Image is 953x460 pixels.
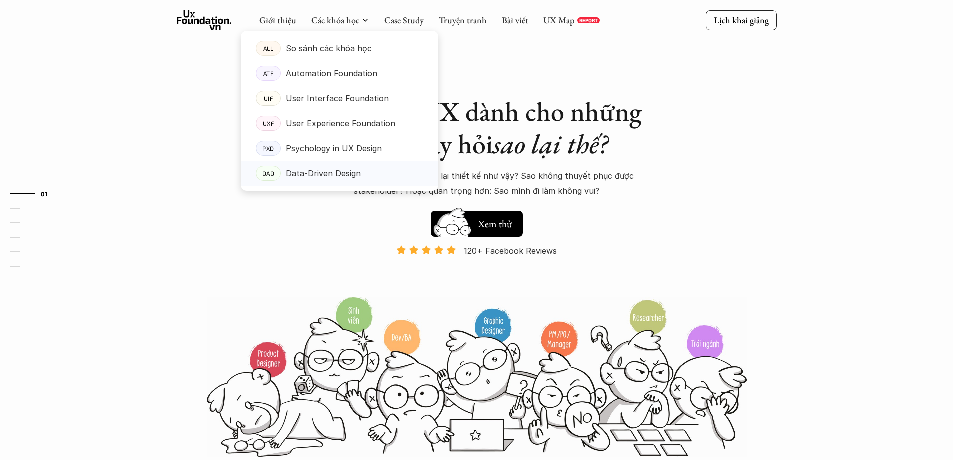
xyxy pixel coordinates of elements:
a: 01 [10,188,58,200]
a: PXDPsychology in UX Design [241,136,438,161]
a: 120+ Facebook Reviews [388,245,566,295]
p: So sánh các khóa học [286,41,372,56]
p: ATF [263,70,273,77]
a: ALLSo sánh các khóa học [241,36,438,61]
a: Bài viết [502,14,528,26]
p: ALL [263,45,273,52]
p: DAD [262,170,274,177]
p: 120+ Facebook Reviews [464,243,557,258]
p: REPORT [579,17,598,23]
p: PXD [262,145,274,152]
p: UIF [263,95,273,102]
a: UIFUser Interface Foundation [241,86,438,111]
p: Lịch khai giảng [714,14,769,26]
h1: Khóa học UX dành cho những người hay hỏi [302,95,652,160]
p: Automation Foundation [286,66,377,81]
a: Các khóa học [311,14,359,26]
a: Lịch khai giảng [706,10,777,30]
a: Case Study [384,14,424,26]
a: REPORT [577,17,600,23]
a: Xem thử [431,206,523,237]
a: ATFAutomation Foundation [241,61,438,86]
h5: Xem thử [478,217,512,231]
p: Psychology in UX Design [286,141,382,156]
strong: 01 [41,190,48,197]
p: User Interface Foundation [286,91,389,106]
em: sao lại thế? [493,126,608,161]
p: Data-Driven Design [286,166,361,181]
p: User Experience Foundation [286,116,395,131]
a: DADData-Driven Design [241,161,438,186]
a: Truyện tranh [439,14,487,26]
a: UX Map [543,14,575,26]
a: UXFUser Experience Foundation [241,111,438,136]
p: UXF [262,120,274,127]
p: Sao lại làm tính năng này? Sao lại thiết kế như vậy? Sao không thuyết phục được stakeholder? Hoặc... [307,168,647,199]
a: Giới thiệu [259,14,296,26]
